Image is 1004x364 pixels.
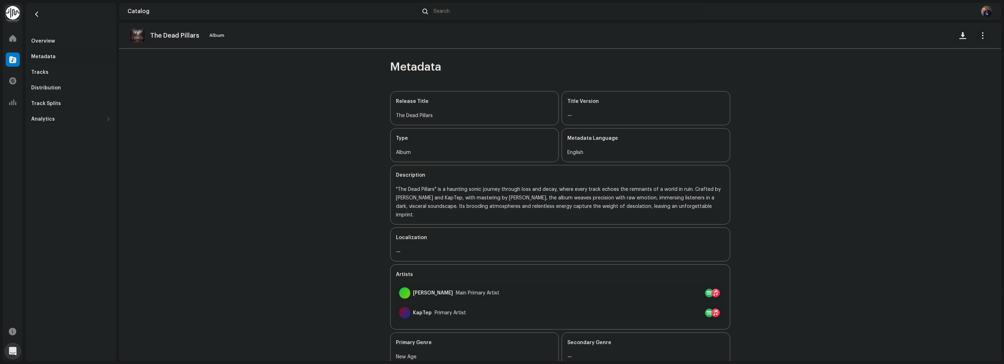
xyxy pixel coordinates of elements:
[4,343,21,360] div: Open Intercom Messenger
[568,333,724,353] div: Secondary Genre
[205,31,228,40] span: Album
[396,228,724,248] div: Localization
[28,96,113,111] re-m-nav-item: Track Splits
[396,248,724,256] div: —
[31,116,55,122] div: Analytics
[28,81,113,95] re-m-nav-item: Distribution
[396,333,553,353] div: Primary Genre
[31,38,55,44] div: Overview
[396,148,553,157] div: Album
[568,148,724,157] div: English
[981,6,993,17] img: 63b1467e-faf7-4bbb-8762-1356b12c8e5f
[568,353,724,361] div: —
[433,9,450,14] span: Search
[396,185,724,219] div: "The Dead Pillars" is a haunting sonic journey through loss and decay, where every track echoes t...
[396,265,724,285] div: Artists
[390,60,442,74] span: Metadata
[31,54,56,60] div: Metadata
[396,165,724,185] div: Description
[568,111,724,120] div: —
[28,50,113,64] re-m-nav-item: Metadata
[31,85,61,91] div: Distribution
[413,290,453,296] div: [PERSON_NAME]
[130,28,144,43] img: 77d7c19a-5205-468a-be53-8e2cd1f38f1e
[6,6,20,20] img: 0f74c21f-6d1c-4dbc-9196-dbddad53419e
[396,111,553,120] div: The Dead Pillars
[31,101,61,106] div: Track Splits
[31,70,49,75] div: Tracks
[413,310,432,316] div: KapTep
[150,32,199,39] p: The Dead Pillars
[28,34,113,48] re-m-nav-item: Overview
[127,9,414,14] div: Catalog
[28,65,113,79] re-m-nav-item: Tracks
[396,128,553,148] div: Type
[435,310,466,316] div: Primary Artist
[568,128,724,148] div: Metadata Language
[396,92,553,111] div: Release Title
[568,92,724,111] div: Title Version
[456,290,500,296] div: Main Primary Artist
[28,112,113,126] re-m-nav-dropdown: Analytics
[396,353,553,361] div: New Age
